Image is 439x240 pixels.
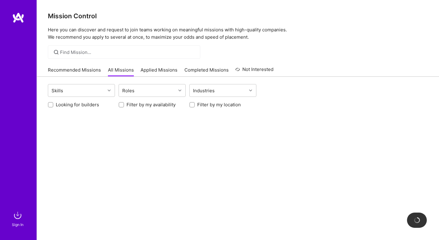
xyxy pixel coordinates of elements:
label: Filter by my location [197,101,241,108]
a: Recommended Missions [48,67,101,77]
a: Not Interested [235,66,273,77]
i: icon Chevron [249,89,252,92]
a: Applied Missions [141,67,177,77]
img: sign in [12,209,24,221]
div: Industries [191,86,216,95]
h3: Mission Control [48,12,428,20]
input: Find Mission... [60,49,196,55]
a: All Missions [108,67,134,77]
img: loading [413,216,421,224]
i: icon SearchGrey [53,49,60,56]
label: Looking for builders [56,101,99,108]
p: Here you can discover and request to join teams working on meaningful missions with high-quality ... [48,26,428,41]
label: Filter by my availability [127,101,176,108]
i: icon Chevron [108,89,111,92]
a: sign inSign In [13,209,24,228]
div: Roles [121,86,136,95]
i: icon Chevron [178,89,181,92]
a: Completed Missions [184,67,229,77]
div: Sign In [12,221,23,228]
img: logo [12,12,24,23]
div: Skills [50,86,65,95]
